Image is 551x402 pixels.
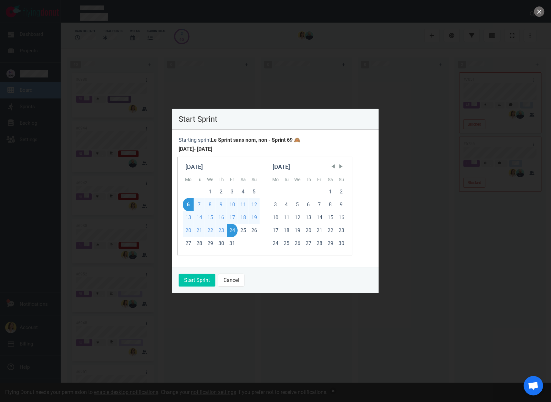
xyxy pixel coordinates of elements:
abbr: Friday [230,177,234,182]
abbr: Wednesday [207,177,213,182]
div: Wed Nov 26 2025 [292,237,303,250]
div: Tue Oct 28 2025 [194,237,205,250]
div: Sat Nov 29 2025 [325,237,336,250]
div: Mon Nov 24 2025 [270,237,281,250]
abbr: Friday [317,177,322,182]
abbr: Saturday [241,177,246,182]
div: Thu Oct 16 2025 [216,211,227,224]
div: Wed Nov 12 2025 [292,211,303,224]
div: Fri Oct 24 2025 [227,224,238,237]
div: Fri Nov 14 2025 [314,211,325,224]
span: Previous Month [330,163,337,170]
div: Wed Nov 05 2025 [292,198,303,211]
div: Sat Nov 08 2025 [325,198,336,211]
div: Thu Oct 02 2025 [216,185,227,198]
strong: Le Sprint sans nom, non - Sprint 69 🙈 [211,137,300,143]
div: Tue Nov 04 2025 [281,198,292,211]
div: Sat Nov 01 2025 [325,185,336,198]
div: Fri Oct 17 2025 [227,211,238,224]
div: Sat Oct 18 2025 [238,211,249,224]
button: close [534,6,545,17]
div: Tue Oct 07 2025 [194,198,205,211]
abbr: Monday [272,177,279,182]
div: [DATE] [185,162,257,171]
p: Start Sprint [179,115,372,123]
div: Mon Nov 17 2025 [270,224,281,237]
div: Tue Nov 25 2025 [281,237,292,250]
abbr: Sunday [252,177,257,182]
div: Mon Oct 27 2025 [183,237,194,250]
div: Thu Oct 23 2025 [216,224,227,237]
div: Sun Nov 23 2025 [336,224,347,237]
div: Wed Oct 29 2025 [205,237,216,250]
button: Cancel [218,274,244,287]
div: Fri Nov 07 2025 [314,198,325,211]
div: Mon Oct 13 2025 [183,211,194,224]
div: Tue Nov 18 2025 [281,224,292,237]
div: Mon Oct 06 2025 [183,198,194,211]
div: Thu Nov 27 2025 [303,237,314,250]
button: Start Sprint [179,274,215,287]
div: Sun Nov 02 2025 [336,185,347,198]
div: Thu Nov 06 2025 [303,198,314,211]
div: Tue Oct 21 2025 [194,224,205,237]
abbr: Saturday [328,177,333,182]
div: Sun Oct 26 2025 [249,224,260,237]
div: Sun Nov 16 2025 [336,211,347,224]
div: Fri Oct 31 2025 [227,237,238,250]
div: Starting sprint . [179,136,372,144]
div: Sat Nov 22 2025 [325,224,336,237]
div: Thu Nov 20 2025 [303,224,314,237]
div: Sat Nov 15 2025 [325,211,336,224]
strong: [DATE] - [DATE] [179,146,212,152]
div: Fri Oct 03 2025 [227,185,238,198]
abbr: Wednesday [295,177,301,182]
div: Wed Oct 01 2025 [205,185,216,198]
abbr: Tuesday [197,177,202,182]
div: Thu Nov 13 2025 [303,211,314,224]
div: Sun Nov 09 2025 [336,198,347,211]
div: Tue Oct 14 2025 [194,211,205,224]
div: Mon Nov 03 2025 [270,198,281,211]
div: Sun Oct 19 2025 [249,211,260,224]
abbr: Thursday [306,177,311,182]
div: Wed Oct 08 2025 [205,198,216,211]
div: Fri Oct 10 2025 [227,198,238,211]
div: Mon Oct 20 2025 [183,224,194,237]
div: Sat Oct 04 2025 [238,185,249,198]
div: Sat Oct 11 2025 [238,198,249,211]
abbr: Monday [185,177,192,182]
div: Fri Nov 21 2025 [314,224,325,237]
abbr: Thursday [219,177,224,182]
div: Wed Nov 19 2025 [292,224,303,237]
div: Thu Oct 30 2025 [216,237,227,250]
div: Fri Nov 28 2025 [314,237,325,250]
abbr: Sunday [339,177,344,182]
span: Next Month [338,163,344,170]
div: Thu Oct 09 2025 [216,198,227,211]
div: Wed Oct 22 2025 [205,224,216,237]
div: Sat Oct 25 2025 [238,224,249,237]
div: Sun Nov 30 2025 [336,237,347,250]
abbr: Tuesday [284,177,289,182]
div: Sun Oct 05 2025 [249,185,260,198]
div: [DATE] [273,162,344,171]
div: Sun Oct 12 2025 [249,198,260,211]
div: Wed Oct 15 2025 [205,211,216,224]
div: Mon Nov 10 2025 [270,211,281,224]
div: Ouvrir le chat [524,376,543,396]
div: Tue Nov 11 2025 [281,211,292,224]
